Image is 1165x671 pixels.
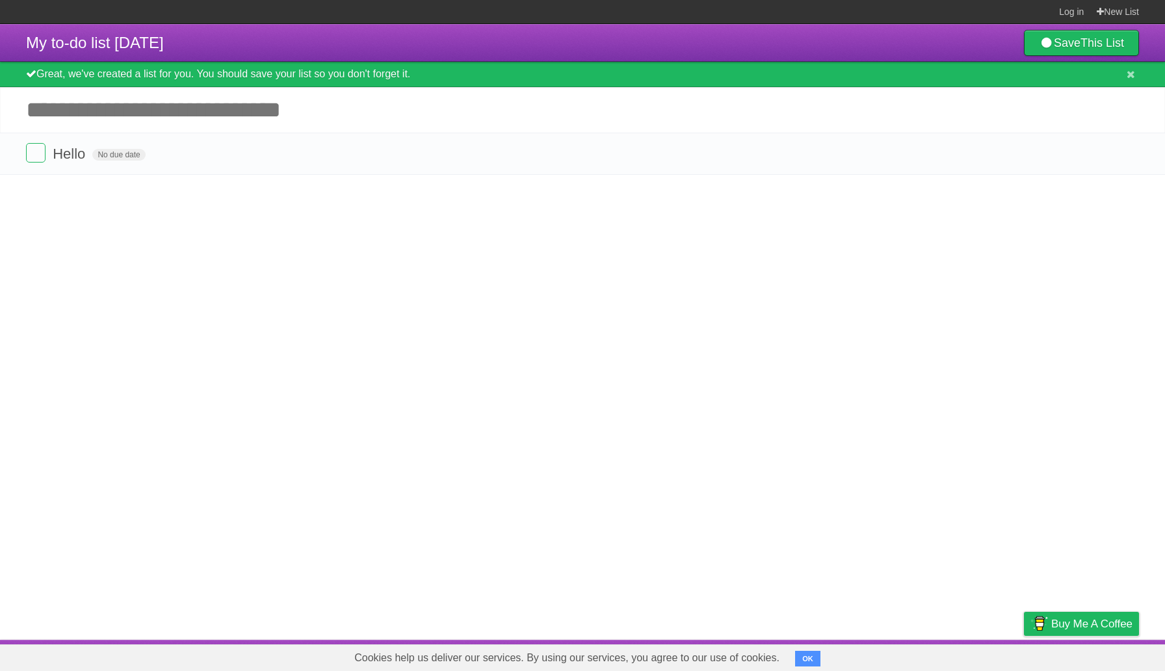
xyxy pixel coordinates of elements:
[1030,612,1048,635] img: Buy me a coffee
[851,643,878,668] a: About
[92,149,145,161] span: No due date
[795,651,820,666] button: OK
[963,643,991,668] a: Terms
[894,643,947,668] a: Developers
[53,146,88,162] span: Hello
[1080,36,1124,49] b: This List
[26,34,164,51] span: My to-do list [DATE]
[341,645,792,671] span: Cookies help us deliver our services. By using our services, you agree to our use of cookies.
[1057,643,1139,668] a: Suggest a feature
[1024,612,1139,636] a: Buy me a coffee
[26,143,46,163] label: Done
[1007,643,1041,668] a: Privacy
[1051,612,1132,635] span: Buy me a coffee
[1024,30,1139,56] a: SaveThis List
